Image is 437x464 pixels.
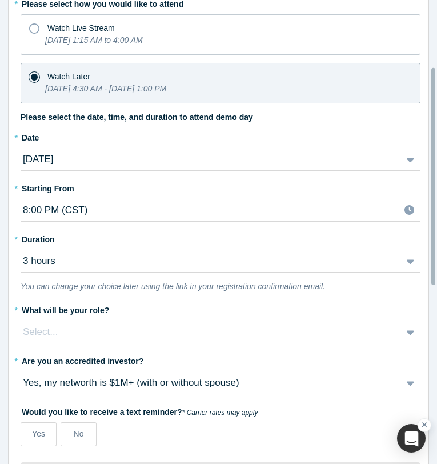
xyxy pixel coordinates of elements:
[45,35,143,45] i: [DATE] 1:15 AM to 4:00 AM
[22,375,394,390] div: Yes, my networth is $1M+ (with or without spouse)
[45,84,166,93] i: [DATE] 4:30 AM - [DATE] 1:00 PM
[21,128,420,144] label: Date
[21,179,420,195] label: Starting From
[21,402,420,418] label: Would you like to receive a text reminder?
[22,152,394,167] div: [DATE]
[21,282,325,291] i: You can change your choice later using the link in your registration confirmation email.
[74,429,84,438] span: No
[47,72,90,81] span: Watch Later
[21,351,420,367] label: Are you an accredited investor?
[22,325,394,339] div: Select...
[47,23,115,33] span: Watch Live Stream
[182,409,258,417] em: * Carrier rates may apply
[32,429,45,438] span: Yes
[21,230,420,246] label: Duration
[21,111,253,123] label: Please select the date, time, and duration to attend demo day
[22,254,394,269] div: 3 hours
[21,301,420,317] label: What will be your role?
